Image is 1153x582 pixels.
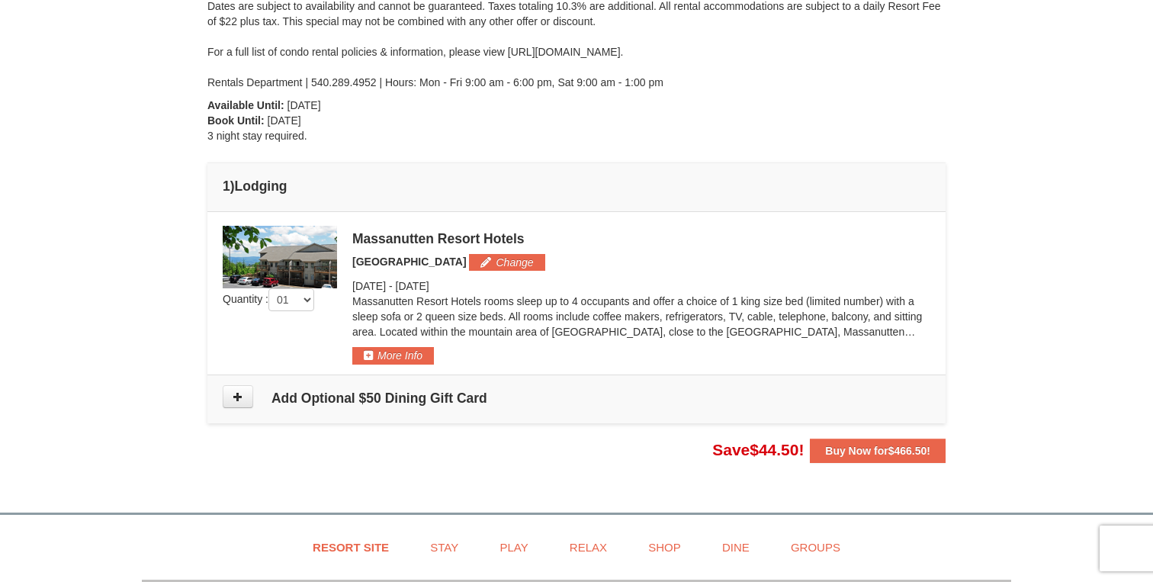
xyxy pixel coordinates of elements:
h4: Add Optional $50 Dining Gift Card [223,391,930,406]
span: - [389,280,393,292]
a: Play [480,530,547,564]
span: [DATE] [352,280,386,292]
span: [DATE] [287,99,321,111]
a: Groups [772,530,859,564]
button: More Info [352,347,434,364]
a: Dine [703,530,769,564]
span: [DATE] [396,280,429,292]
a: Shop [629,530,700,564]
img: 19219026-1-e3b4ac8e.jpg [223,226,337,288]
span: Save ! [712,441,804,458]
strong: Available Until: [207,99,284,111]
a: Resort Site [294,530,408,564]
span: ) [230,178,235,194]
span: Quantity : [223,293,314,305]
a: Stay [411,530,477,564]
span: [GEOGRAPHIC_DATA] [352,256,467,268]
button: Change [469,254,544,271]
strong: Book Until: [207,114,265,127]
span: 3 night stay required. [207,130,307,142]
h4: 1 Lodging [223,178,930,194]
p: Massanutten Resort Hotels rooms sleep up to 4 occupants and offer a choice of 1 king size bed (li... [352,294,930,339]
span: [DATE] [268,114,301,127]
span: $466.50 [888,445,927,457]
span: $44.50 [750,441,798,458]
a: Relax [551,530,626,564]
div: Massanutten Resort Hotels [352,231,930,246]
button: Buy Now for$466.50! [810,439,946,463]
strong: Buy Now for ! [825,445,930,457]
